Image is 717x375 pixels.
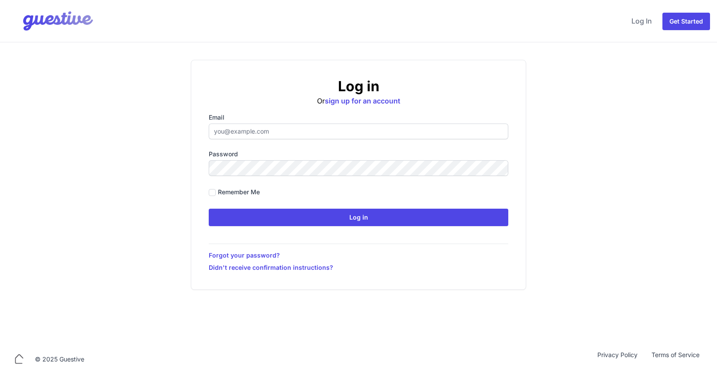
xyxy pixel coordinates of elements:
h2: Log in [209,78,508,95]
a: Terms of Service [645,351,707,368]
label: Remember me [218,188,260,196]
div: © 2025 Guestive [35,355,84,364]
label: Email [209,113,508,122]
a: Log In [628,10,655,31]
a: sign up for an account [325,96,400,105]
a: Forgot your password? [209,251,508,260]
input: you@example.com [209,124,508,139]
a: Didn't receive confirmation instructions? [209,263,508,272]
a: Get Started [662,13,710,30]
div: Or [209,78,508,106]
a: Privacy Policy [590,351,645,368]
img: Your Company [7,3,95,38]
label: Password [209,150,508,158]
input: Log in [209,209,508,226]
